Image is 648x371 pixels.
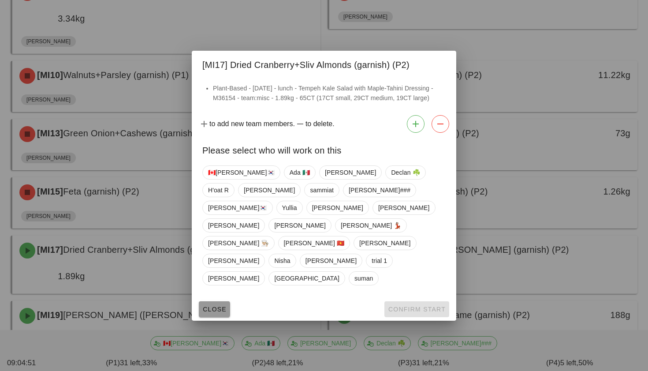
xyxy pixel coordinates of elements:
[208,254,259,267] span: [PERSON_NAME]
[199,301,230,317] button: Close
[208,184,229,197] span: H'oat R
[290,166,310,179] span: Ada 🇲🇽
[208,219,259,232] span: [PERSON_NAME]
[244,184,295,197] span: [PERSON_NAME]
[202,306,227,313] span: Close
[391,166,420,179] span: Declan ☘️
[341,219,402,232] span: [PERSON_NAME] 💃🏽
[305,254,357,267] span: [PERSON_NAME]
[192,136,456,162] div: Please select who will work on this
[372,254,387,267] span: trial 1
[354,272,373,285] span: suman
[192,51,456,76] div: [MI17] Dried Cranberry+Sliv Almonds (garnish) (P2)
[359,236,410,250] span: [PERSON_NAME]
[274,219,325,232] span: [PERSON_NAME]
[208,201,267,214] span: [PERSON_NAME]🇰🇷
[208,166,275,179] span: 🇨🇦[PERSON_NAME]🇰🇷
[312,201,363,214] span: [PERSON_NAME]
[349,184,410,197] span: [PERSON_NAME]###
[378,201,429,214] span: [PERSON_NAME]
[274,272,339,285] span: [GEOGRAPHIC_DATA]
[208,272,259,285] span: [PERSON_NAME]
[282,201,297,214] span: Yullia
[325,166,376,179] span: [PERSON_NAME]
[274,254,290,267] span: Nisha
[208,236,269,250] span: [PERSON_NAME] 👨🏼‍🍳
[284,236,345,250] span: [PERSON_NAME] 🇻🇳
[310,184,334,197] span: sammiat
[192,112,456,136] div: to add new team members. to delete.
[213,83,446,103] li: Plant-Based - [DATE] - lunch - Tempeh Kale Salad with Maple-Tahini Dressing - M36154 - team:misc ...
